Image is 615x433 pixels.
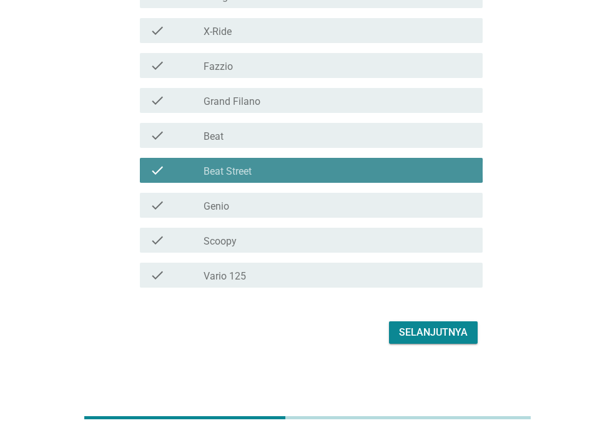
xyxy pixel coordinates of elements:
label: Vario 125 [204,270,246,283]
label: X-Ride [204,26,232,38]
i: check [150,268,165,283]
i: check [150,233,165,248]
i: check [150,128,165,143]
i: check [150,23,165,38]
i: check [150,163,165,178]
label: Beat [204,130,224,143]
i: check [150,58,165,73]
label: Genio [204,200,229,213]
label: Beat Street [204,165,252,178]
div: Selanjutnya [399,325,468,340]
i: check [150,93,165,108]
button: Selanjutnya [389,321,478,344]
label: Grand Filano [204,95,260,108]
i: check [150,198,165,213]
label: Fazzio [204,61,233,73]
label: Scoopy [204,235,237,248]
